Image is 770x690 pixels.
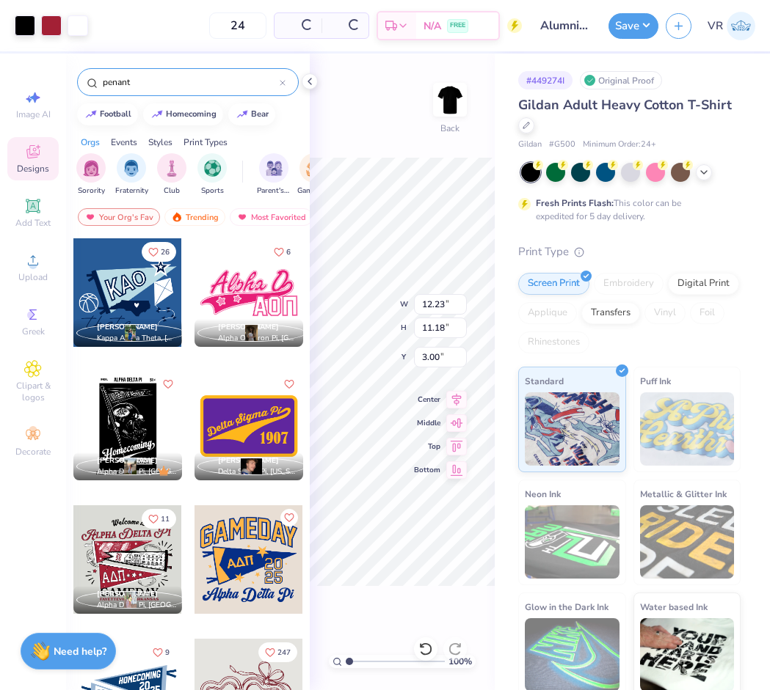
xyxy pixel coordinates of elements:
strong: Fresh Prints Flash: [536,197,614,209]
button: Save [609,13,658,39]
img: trend_line.gif [151,110,163,119]
div: filter for Parent's Weekend [257,153,291,197]
span: Alpha Delta Pi, [GEOGRAPHIC_DATA][US_STATE] at [GEOGRAPHIC_DATA] [97,600,176,611]
a: VR [708,12,755,40]
div: Most Favorited [230,208,313,226]
div: filter for Game Day [297,153,331,197]
button: filter button [297,153,331,197]
span: Greek [22,326,45,337]
span: Gildan Adult Heavy Cotton T-Shirt [518,96,732,114]
div: Styles [148,136,172,149]
span: 100 % [448,655,472,668]
img: Sports Image [204,160,221,177]
div: Trending [164,208,225,226]
button: Like [280,375,298,393]
span: 6 [286,249,291,256]
button: Like [258,642,297,662]
div: Print Type [518,243,741,260]
span: Minimum Order: 24 + [583,139,656,151]
span: Glow in the Dark Ink [525,599,609,614]
span: [PERSON_NAME] [97,322,158,332]
span: Add Text [15,217,51,229]
span: N/A [424,18,441,34]
button: Like [146,642,176,662]
span: Upload [18,271,48,283]
span: Fraternity [115,186,148,197]
img: Metallic & Glitter Ink [640,505,735,579]
span: 247 [277,649,291,656]
span: Alpha Omicron Pi, [GEOGRAPHIC_DATA][US_STATE] [218,333,297,344]
span: 26 [161,249,170,256]
div: Events [111,136,137,149]
span: Sorority [78,186,105,197]
div: bear [251,110,269,118]
div: filter for Club [157,153,186,197]
span: Parent's Weekend [257,186,291,197]
span: Delta Sigma Pi, [US_STATE][GEOGRAPHIC_DATA] [218,466,297,477]
span: Center [414,394,440,405]
div: Screen Print [518,273,589,295]
span: Sports [201,186,224,197]
button: filter button [197,153,227,197]
img: Game Day Image [306,160,323,177]
span: Image AI [16,109,51,120]
span: Club [164,186,180,197]
button: homecoming [143,103,223,125]
img: trend_line.gif [236,110,248,119]
span: FREE [450,21,465,31]
button: filter button [257,153,291,197]
div: homecoming [166,110,217,118]
span: Bottom [414,465,440,475]
div: Vinyl [644,302,686,324]
span: [PERSON_NAME] [97,589,158,599]
button: Like [142,509,176,529]
span: 9 [165,649,170,656]
div: Print Types [184,136,228,149]
img: Fraternity Image [123,160,139,177]
strong: Need help? [54,645,106,658]
input: Try "Alpha" [101,75,280,89]
span: Clipart & logos [7,380,59,403]
div: # 449274I [518,71,573,89]
div: filter for Sorority [76,153,106,197]
img: Sorority Image [83,160,100,177]
span: Designs [17,163,49,175]
button: Like [280,509,298,526]
input: – – [209,12,266,39]
span: 11 [161,515,170,523]
div: Embroidery [594,273,664,295]
span: Game Day [297,186,331,197]
div: football [100,110,131,118]
div: This color can be expedited for 5 day delivery. [536,197,716,223]
img: trending.gif [171,212,183,222]
div: Back [440,122,460,135]
button: filter button [157,153,186,197]
span: Alpha Delta Pi, [GEOGRAPHIC_DATA][US_STATE] [97,466,176,477]
img: most_fav.gif [236,212,248,222]
div: Your Org's Fav [78,208,160,226]
span: [PERSON_NAME] [97,455,158,466]
span: [PERSON_NAME] [218,455,279,466]
span: [PERSON_NAME] [218,322,279,332]
img: Parent's Weekend Image [266,160,283,177]
button: Like [267,242,297,262]
span: Metallic & Glitter Ink [640,486,727,502]
span: Top [414,441,440,452]
span: # G500 [549,139,575,151]
div: Original Proof [580,71,662,89]
button: Like [142,242,176,262]
div: Orgs [81,136,100,149]
span: Decorate [15,446,51,458]
input: Untitled Design [529,11,601,40]
span: Neon Ink [525,486,561,502]
button: Like [159,375,177,393]
button: filter button [115,153,148,197]
span: VR [708,18,723,34]
span: Gildan [518,139,542,151]
span: Middle [414,418,440,428]
div: filter for Fraternity [115,153,148,197]
img: most_fav.gif [84,212,96,222]
div: filter for Sports [197,153,227,197]
button: filter button [76,153,106,197]
span: Water based Ink [640,599,708,614]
